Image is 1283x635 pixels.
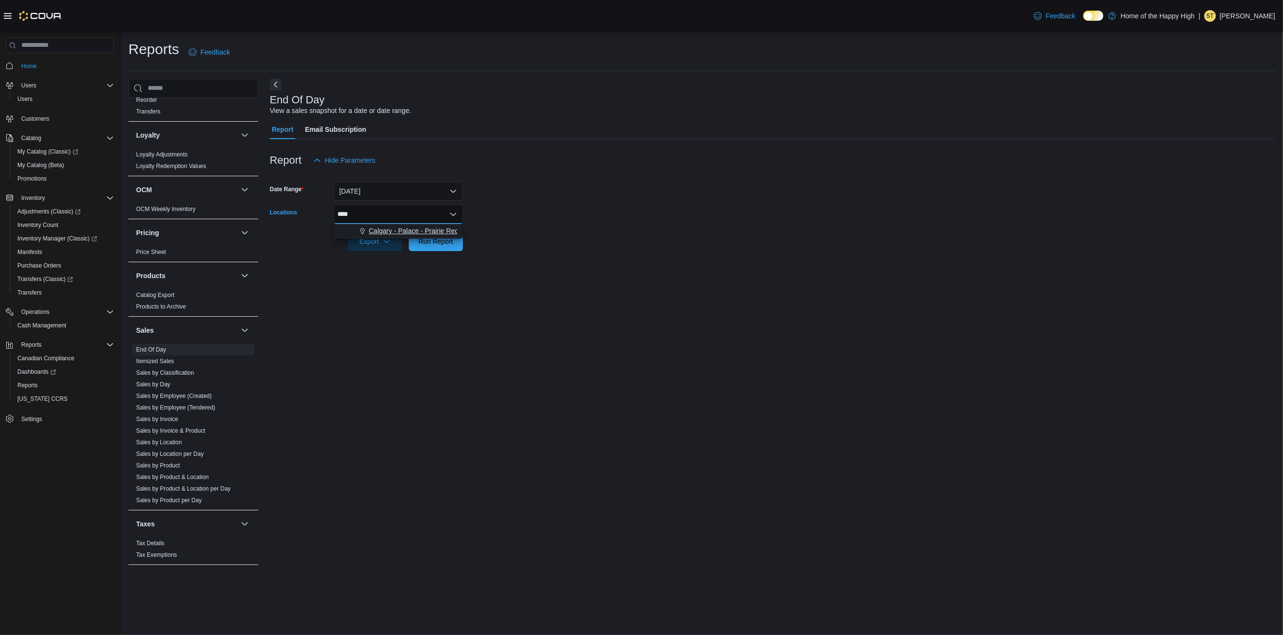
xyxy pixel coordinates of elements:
span: Sales by Product per Day [136,496,202,504]
span: Catalog Export [136,291,174,299]
button: Taxes [136,519,237,529]
a: [US_STATE] CCRS [14,393,71,405]
a: Sales by Employee (Created) [136,393,212,399]
button: Sales [239,325,251,336]
span: Reports [17,381,38,389]
span: Inventory Count [14,219,114,231]
button: My Catalog (Beta) [10,158,118,172]
h3: OCM [136,185,152,195]
a: My Catalog (Classic) [10,145,118,158]
a: Transfers [14,287,45,298]
span: Users [21,82,36,89]
button: Export [348,232,402,251]
button: Next [270,79,281,90]
span: Inventory [21,194,45,202]
label: Locations [270,209,297,216]
button: Loyalty [136,130,237,140]
a: Sales by Product & Location per Day [136,485,231,492]
button: Canadian Compliance [10,352,118,365]
button: Pricing [239,227,251,239]
a: Adjustments (Classic) [10,205,118,218]
span: [US_STATE] CCRS [17,395,68,403]
span: Cash Management [17,322,66,329]
span: Sales by Product [136,462,180,469]
span: Sales by Day [136,381,170,388]
a: My Catalog (Classic) [14,146,82,157]
div: Steven Thompson [1204,10,1216,22]
button: Home [2,59,118,73]
label: Date Range [270,185,304,193]
span: Sales by Employee (Tendered) [136,404,215,411]
button: Pricing [136,228,237,238]
h3: End Of Day [270,94,325,106]
a: Transfers [136,108,160,115]
div: Choose from the following options [334,224,463,238]
a: Sales by Product per Day [136,497,202,504]
span: Sales by Employee (Created) [136,392,212,400]
img: Cova [19,11,62,21]
button: Reports [10,379,118,392]
button: Products [239,270,251,282]
button: Transfers [10,286,118,299]
span: Reports [21,341,42,349]
span: Customers [17,113,114,125]
a: Feedback [185,42,234,62]
button: Promotions [10,172,118,185]
button: Inventory [17,192,49,204]
span: Inventory [17,192,114,204]
span: Customers [21,115,49,123]
div: OCM [128,203,258,219]
span: Washington CCRS [14,393,114,405]
span: Catalog [21,134,41,142]
span: Operations [21,308,50,316]
span: Purchase Orders [14,260,114,271]
span: Promotions [17,175,47,183]
span: Users [17,80,114,91]
a: Tax Details [136,540,165,547]
button: Reports [17,339,45,351]
span: Transfers [14,287,114,298]
span: Sales by Location per Day [136,450,204,458]
a: Catalog Export [136,292,174,298]
span: Price Sheet [136,248,166,256]
a: Customers [17,113,53,125]
a: My Catalog (Beta) [14,159,68,171]
div: Loyalty [128,149,258,176]
span: Calgary - Palace - Prairie Records [369,226,471,236]
span: Email Subscription [305,120,366,139]
button: Settings [2,411,118,425]
span: End Of Day [136,346,166,353]
span: Settings [17,412,114,424]
div: Pricing [128,246,258,262]
a: Manifests [14,246,46,258]
a: Reorder [136,97,157,103]
a: Loyalty Redemption Values [136,163,206,169]
a: Products to Archive [136,303,186,310]
button: Calgary - Palace - Prairie Records [334,224,463,238]
span: Inventory Manager (Classic) [17,235,97,242]
button: Inventory [2,191,118,205]
a: Tax Exemptions [136,551,177,558]
span: Hide Parameters [325,155,376,165]
a: Sales by Location [136,439,182,446]
span: Purchase Orders [17,262,61,269]
a: OCM Weekly Inventory [136,206,195,212]
span: Canadian Compliance [17,354,74,362]
span: Canadian Compliance [14,353,114,364]
button: Taxes [239,518,251,530]
a: Sales by Location per Day [136,451,204,457]
a: Transfers (Classic) [10,272,118,286]
a: Adjustments (Classic) [14,206,84,217]
h3: Loyalty [136,130,160,140]
a: Sales by Day [136,381,170,388]
div: Products [128,289,258,316]
button: Catalog [17,132,45,144]
h3: Report [270,155,302,166]
p: [PERSON_NAME] [1220,10,1275,22]
h1: Reports [128,40,179,59]
span: Dashboards [14,366,114,378]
